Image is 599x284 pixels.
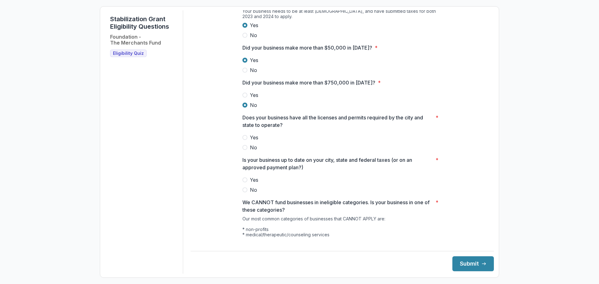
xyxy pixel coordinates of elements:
[110,15,178,30] h1: Stabilization Grant Eligibility Questions
[250,176,258,184] span: Yes
[452,256,494,271] button: Submit
[242,199,433,214] p: We CANNOT fund businesses in ineligible categories. Is your business in one of these categories?
[242,44,372,51] p: Did your business make more than $50,000 in [DATE]?
[113,51,144,56] span: Eligibility Quiz
[250,186,257,194] span: No
[242,8,442,22] div: Your business needs to be at least [DEMOGRAPHIC_DATA], and have submitted taxes for both 2023 and...
[250,31,257,39] span: No
[250,56,258,64] span: Yes
[250,22,258,29] span: Yes
[242,156,433,171] p: Is your business up to date on your city, state and federal taxes (or on an approved payment plan?)
[110,34,161,46] h2: Foundation - The Merchants Fund
[250,144,257,151] span: No
[250,101,257,109] span: No
[242,114,433,129] p: Does your business have all the licenses and permits required by the city and state to operate?
[250,66,257,74] span: No
[250,91,258,99] span: Yes
[250,134,258,141] span: Yes
[242,79,375,86] p: Did your business make more than $750,000 in [DATE]?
